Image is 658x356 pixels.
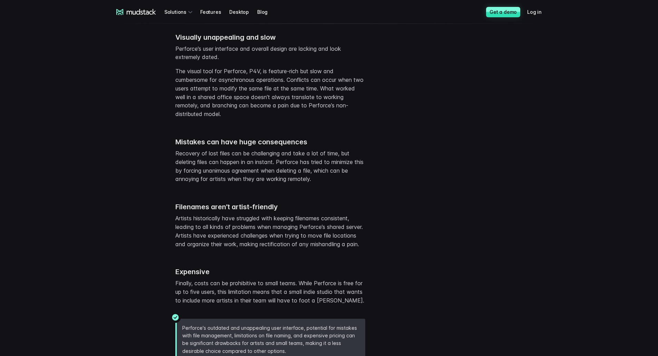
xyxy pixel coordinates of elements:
p: Recovery of lost files can be challenging and take a lot of time, but deleting files can happen i... [175,149,365,183]
strong: Mistakes can have huge consequences [175,138,307,146]
a: Get a demo [486,7,520,17]
a: Log in [527,6,550,18]
p: Finally, costs can be prohibitive to small teams. While Perforce is free for up to five users, th... [175,279,365,305]
a: mudstack logo [116,9,156,15]
p: The visual tool for Perforce, P4V, is feature-rich but slow and cumbersome for asynchronous opera... [175,67,365,118]
strong: Expensive [175,268,210,276]
a: Blog [257,6,276,18]
p: Perforce’s user interface and overall design are lacking and look extremely dated. [175,45,365,62]
p: Artists historically have struggled with keeping filenames consistent, leading to all kinds of pr... [175,214,365,248]
div: Solutions [164,6,195,18]
strong: Filenames aren’t artist-friendly [175,203,278,211]
a: Desktop [229,6,257,18]
a: Features [200,6,229,18]
strong: Visually unappealing and slow [175,33,276,41]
